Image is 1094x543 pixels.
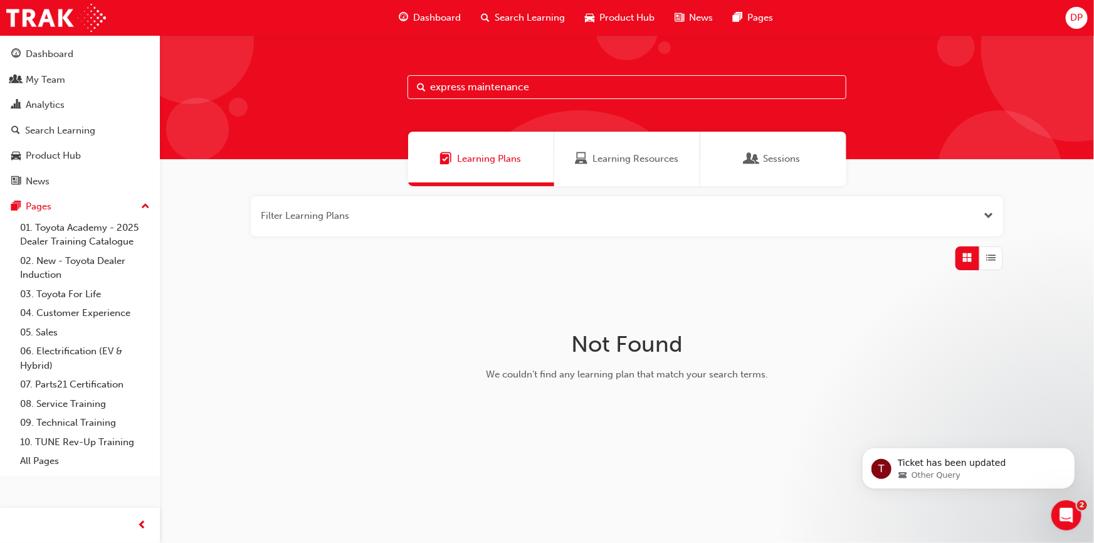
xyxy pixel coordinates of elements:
a: guage-iconDashboard [389,5,471,31]
a: Search Learning [5,119,155,142]
div: Pages [26,199,51,214]
span: pages-icon [733,10,742,26]
a: 04. Customer Experience [15,303,155,323]
span: car-icon [11,150,21,162]
span: Product Hub [599,11,655,25]
a: 07. Parts21 Certification [15,375,155,394]
span: guage-icon [399,10,408,26]
span: DP [1070,11,1083,25]
span: Dashboard [413,11,461,25]
span: News [689,11,713,25]
input: Search... [408,75,846,99]
iframe: Intercom live chat [1051,500,1081,530]
a: 06. Electrification (EV & Hybrid) [15,342,155,375]
span: car-icon [585,10,594,26]
span: people-icon [11,75,21,86]
a: Product Hub [5,144,155,167]
span: search-icon [11,125,20,137]
a: Learning ResourcesLearning Resources [554,132,700,186]
button: Pages [5,195,155,218]
span: Sessions [746,152,759,166]
img: Trak [6,4,106,32]
div: Dashboard [26,47,73,61]
div: Search Learning [25,124,95,138]
a: 08. Service Training [15,394,155,414]
a: 03. Toyota For Life [15,285,155,304]
a: pages-iconPages [723,5,783,31]
a: 09. Technical Training [15,413,155,433]
a: 01. Toyota Academy - 2025 Dealer Training Catalogue [15,218,155,251]
span: Search [417,80,426,95]
span: up-icon [141,199,150,215]
a: SessionsSessions [700,132,846,186]
span: chart-icon [11,100,21,111]
div: We couldn't find any learning plan that match your search terms. [428,367,826,382]
button: Open the filter [984,209,993,223]
span: pages-icon [11,201,21,213]
a: News [5,170,155,193]
a: Analytics [5,93,155,117]
div: My Team [26,73,65,87]
div: Analytics [26,98,65,112]
button: DashboardMy TeamAnalyticsSearch LearningProduct HubNews [5,40,155,195]
span: Learning Resources [575,152,587,166]
a: Learning PlansLearning Plans [408,132,554,186]
span: prev-icon [138,518,147,534]
span: Search Learning [495,11,565,25]
span: List [987,251,996,265]
a: Dashboard [5,43,155,66]
a: news-iconNews [665,5,723,31]
span: Grid [963,251,972,265]
span: search-icon [481,10,490,26]
a: search-iconSearch Learning [471,5,575,31]
iframe: Intercom notifications message [843,421,1094,509]
span: guage-icon [11,49,21,60]
a: 10. TUNE Rev-Up Training [15,433,155,452]
a: 02. New - Toyota Dealer Induction [15,251,155,285]
span: news-icon [11,176,21,187]
a: car-iconProduct Hub [575,5,665,31]
div: News [26,174,50,189]
span: Pages [747,11,773,25]
div: Product Hub [26,149,81,163]
span: Learning Plans [440,152,453,166]
span: 2 [1077,500,1087,510]
span: Sessions [764,152,801,166]
a: 05. Sales [15,323,155,342]
span: Learning Plans [458,152,522,166]
a: All Pages [15,451,155,471]
button: DP [1066,7,1088,29]
span: news-icon [675,10,684,26]
span: Learning Resources [592,152,678,166]
h1: Not Found [428,330,826,358]
a: My Team [5,68,155,92]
